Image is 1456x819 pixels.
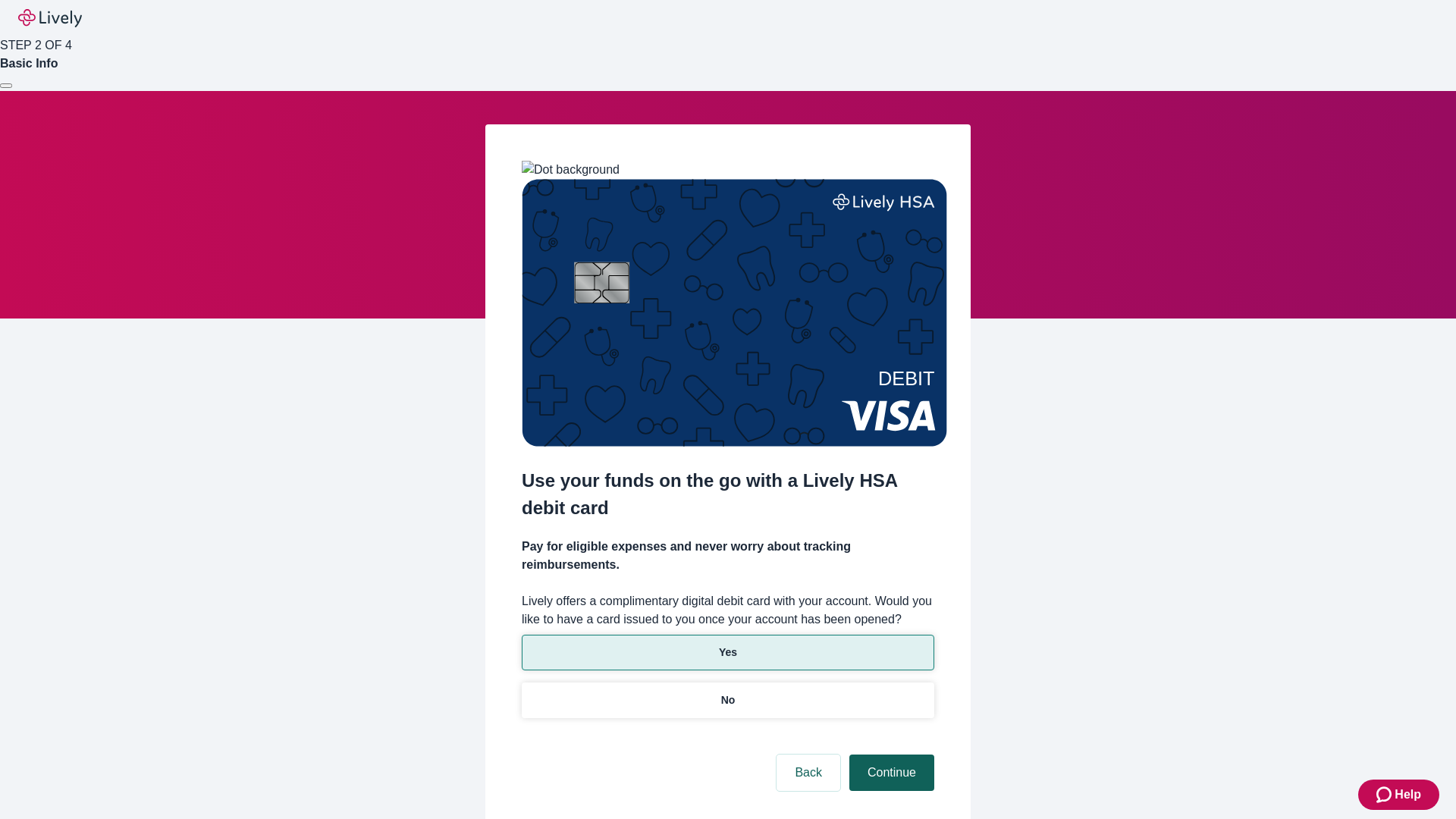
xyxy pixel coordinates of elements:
[777,755,840,791] button: Back
[522,682,934,718] button: No
[522,467,934,522] h2: Use your funds on the go with a Lively HSA debit card
[1358,780,1439,810] button: Zendesk support iconHelp
[522,635,934,670] button: Yes
[1376,786,1395,804] svg: Zendesk support icon
[719,645,737,661] p: Yes
[721,692,736,708] p: No
[18,9,82,27] img: Lively
[522,179,947,447] img: Debit card
[522,592,934,629] label: Lively offers a complimentary digital debit card with your account. Would you like to have a card...
[522,538,934,574] h4: Pay for eligible expenses and never worry about tracking reimbursements.
[849,755,934,791] button: Continue
[1395,786,1421,804] span: Help
[522,161,620,179] img: Dot background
